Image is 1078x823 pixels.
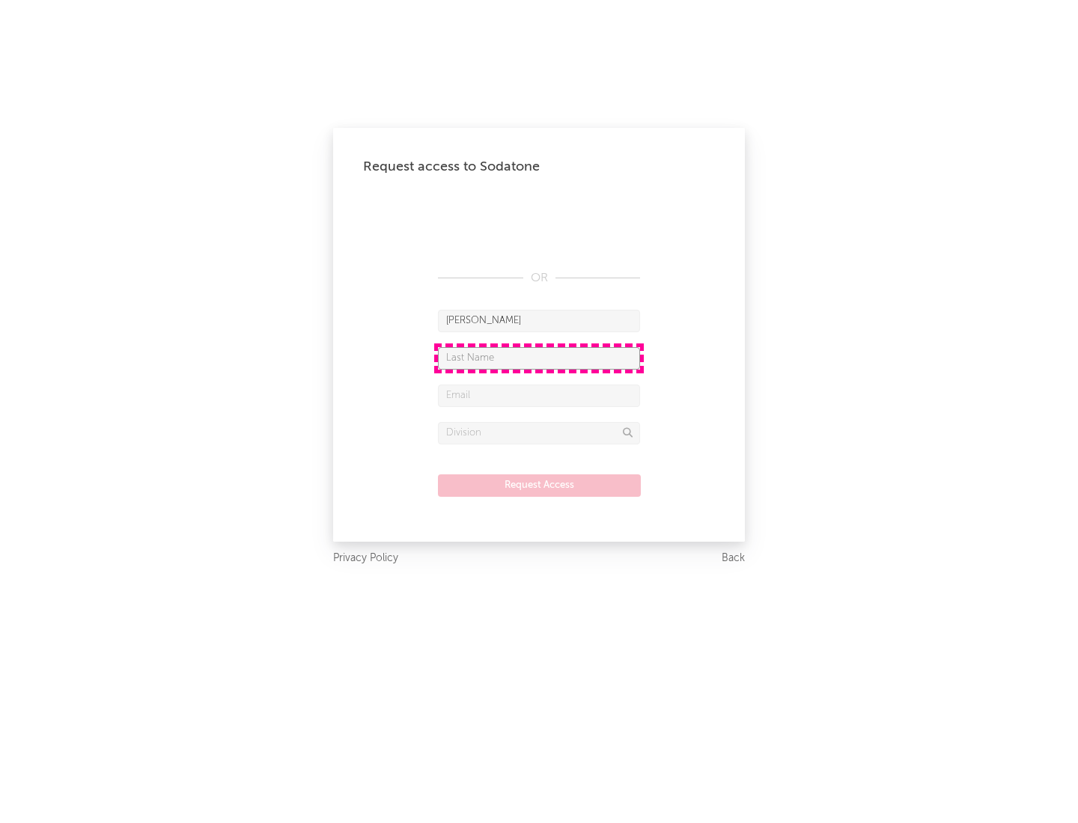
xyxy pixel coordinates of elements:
input: Division [438,422,640,444]
div: OR [438,269,640,287]
a: Privacy Policy [333,549,398,568]
input: Last Name [438,347,640,370]
input: First Name [438,310,640,332]
div: Request access to Sodatone [363,158,715,176]
input: Email [438,385,640,407]
button: Request Access [438,474,641,497]
a: Back [722,549,745,568]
